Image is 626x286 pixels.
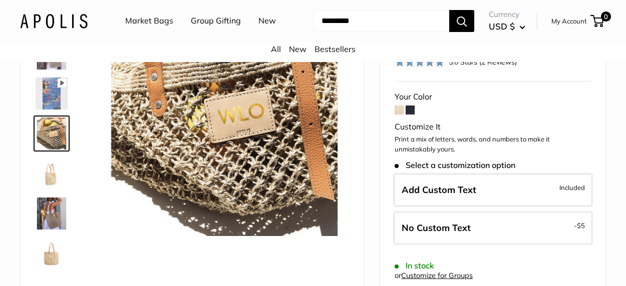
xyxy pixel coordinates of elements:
[489,18,525,34] button: USD $
[36,237,68,269] img: Mercado Woven in Natural | Estimated Ship: Oct. 19th
[394,211,592,244] label: Leave Blank
[489,21,515,31] span: USD $
[395,89,590,104] div: Your Color
[551,15,587,27] a: My Account
[289,44,306,54] a: New
[401,271,473,280] a: Customize for Groups
[402,222,471,233] span: No Custom Text
[591,15,604,27] a: 0
[315,44,356,54] a: Bestsellers
[489,7,525,21] span: Currency
[36,117,68,149] img: Mercado Woven in Natural | Estimated Ship: Oct. 19th
[34,195,70,231] a: Mercado Woven in Natural | Estimated Ship: Oct. 19th
[574,219,585,231] span: -
[125,13,173,28] a: Market Bags
[34,155,70,191] a: Mercado Woven in Natural | Estimated Ship: Oct. 19th
[271,44,281,54] a: All
[601,11,611,21] span: 0
[449,10,474,32] button: Search
[36,157,68,189] img: Mercado Woven in Natural | Estimated Ship: Oct. 19th
[191,13,241,28] a: Group Gifting
[577,221,585,229] span: $5
[34,75,70,111] a: Mercado Woven in Natural | Estimated Ship: Oct. 19th
[395,261,434,270] span: In stock
[559,181,585,193] span: Included
[36,77,68,109] img: Mercado Woven in Natural | Estimated Ship: Oct. 19th
[402,184,476,195] span: Add Custom Text
[34,115,70,151] a: Mercado Woven in Natural | Estimated Ship: Oct. 19th
[395,269,473,282] div: or
[34,235,70,271] a: Mercado Woven in Natural | Estimated Ship: Oct. 19th
[314,10,449,32] input: Search...
[395,119,590,134] div: Customize It
[258,13,276,28] a: New
[36,197,68,229] img: Mercado Woven in Natural | Estimated Ship: Oct. 19th
[394,173,592,206] label: Add Custom Text
[395,160,515,170] span: Select a customization option
[20,13,88,28] img: Apolis
[395,134,590,154] p: Print a mix of letters, words, and numbers to make it unmistakably yours.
